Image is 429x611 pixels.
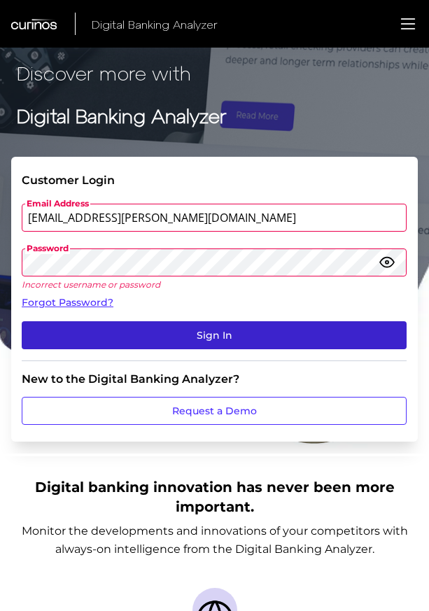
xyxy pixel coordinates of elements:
[11,19,58,29] img: Curinos
[11,477,418,517] h2: Digital banking innovation has never been more important.
[22,321,407,349] button: Sign In
[25,198,90,209] span: Email Address
[22,372,407,386] div: New to the Digital Banking Analyzer?
[17,59,412,87] p: Discover more with
[22,279,407,290] p: Incorrect username or password
[25,243,70,254] span: Password
[92,17,218,31] span: Digital Banking Analyzer
[22,174,407,187] div: Customer Login
[22,397,407,425] a: Request a Demo
[17,104,227,127] strong: Digital Banking Analyzer
[11,522,418,559] p: Monitor the developments and innovations of your competitors with always-on intelligence from the...
[22,295,407,310] a: Forgot Password?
